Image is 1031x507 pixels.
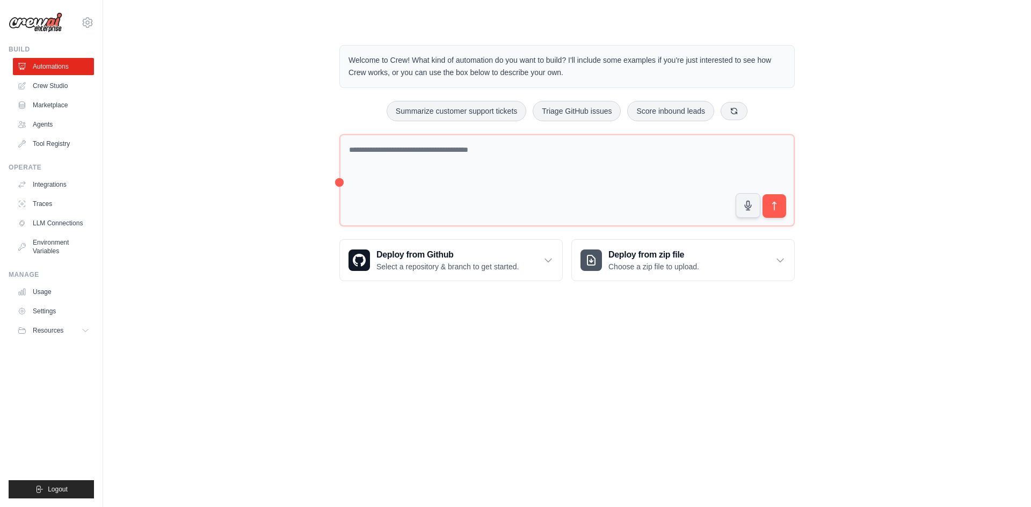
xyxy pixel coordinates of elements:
[348,54,786,79] p: Welcome to Crew! What kind of automation do you want to build? I'll include some examples if you'...
[9,12,62,33] img: Logo
[13,195,94,212] a: Traces
[608,248,699,261] h3: Deploy from zip file
[533,101,621,121] button: Triage GitHub issues
[13,58,94,75] a: Automations
[13,215,94,232] a: LLM Connections
[9,480,94,498] button: Logout
[13,234,94,260] a: Environment Variables
[13,135,94,152] a: Tool Registry
[48,485,68,494] span: Logout
[13,116,94,133] a: Agents
[13,322,94,339] button: Resources
[13,303,94,320] a: Settings
[13,77,94,94] a: Crew Studio
[376,261,519,272] p: Select a repository & branch to get started.
[9,270,94,279] div: Manage
[608,261,699,272] p: Choose a zip file to upload.
[13,176,94,193] a: Integrations
[33,326,63,335] span: Resources
[13,97,94,114] a: Marketplace
[376,248,519,261] h3: Deploy from Github
[13,283,94,300] a: Usage
[9,45,94,54] div: Build
[387,101,526,121] button: Summarize customer support tickets
[627,101,714,121] button: Score inbound leads
[9,163,94,172] div: Operate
